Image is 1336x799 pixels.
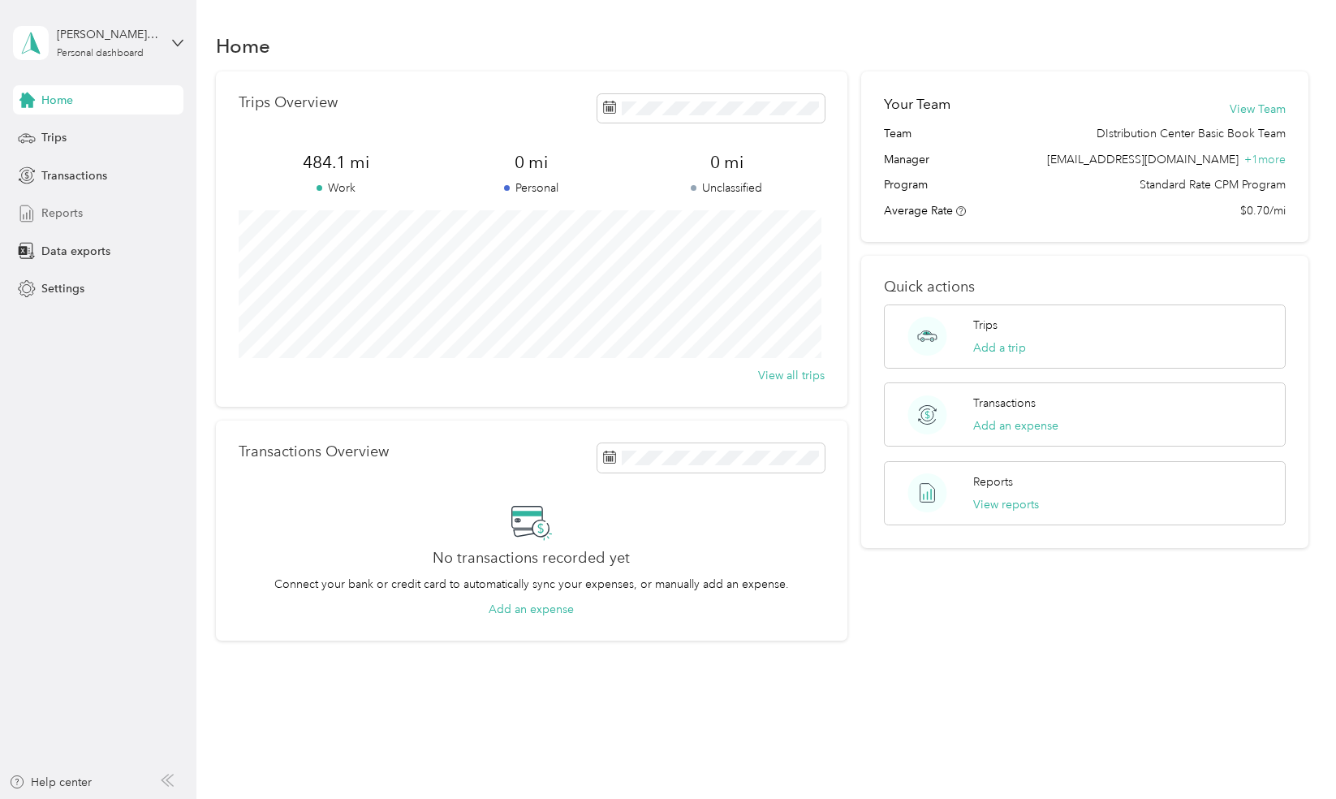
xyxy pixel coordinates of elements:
[1047,153,1239,166] span: [EMAIL_ADDRESS][DOMAIN_NAME]
[884,151,929,168] span: Manager
[57,26,158,43] div: [PERSON_NAME][EMAIL_ADDRESS][DOMAIN_NAME]
[1244,153,1286,166] span: + 1 more
[274,576,789,593] p: Connect your bank or credit card to automatically sync your expenses, or manually add an expense.
[41,205,83,222] span: Reports
[434,179,629,197] p: Personal
[434,151,629,174] span: 0 mi
[973,496,1039,513] button: View reports
[41,129,67,146] span: Trips
[41,167,107,184] span: Transactions
[239,179,433,197] p: Work
[973,473,1013,490] p: Reports
[1245,708,1336,799] iframe: Everlance-gr Chat Button Frame
[9,774,92,791] button: Help center
[216,37,270,54] h1: Home
[884,279,1285,296] p: Quick actions
[884,125,911,142] span: Team
[1140,176,1286,193] span: Standard Rate CPM Program
[1240,202,1286,219] span: $0.70/mi
[489,601,574,618] button: Add an expense
[1230,101,1286,118] button: View Team
[1097,125,1286,142] span: DIstribution Center Basic Book Team
[973,339,1026,356] button: Add a trip
[629,179,824,197] p: Unclassified
[41,243,110,260] span: Data exports
[884,176,928,193] span: Program
[973,395,1036,412] p: Transactions
[629,151,824,174] span: 0 mi
[758,367,825,384] button: View all trips
[239,94,338,111] p: Trips Overview
[884,94,950,114] h2: Your Team
[239,151,433,174] span: 484.1 mi
[973,417,1058,434] button: Add an expense
[973,317,998,334] p: Trips
[41,92,73,109] span: Home
[433,550,630,567] h2: No transactions recorded yet
[57,49,144,58] div: Personal dashboard
[884,204,953,218] span: Average Rate
[239,443,389,460] p: Transactions Overview
[41,280,84,297] span: Settings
